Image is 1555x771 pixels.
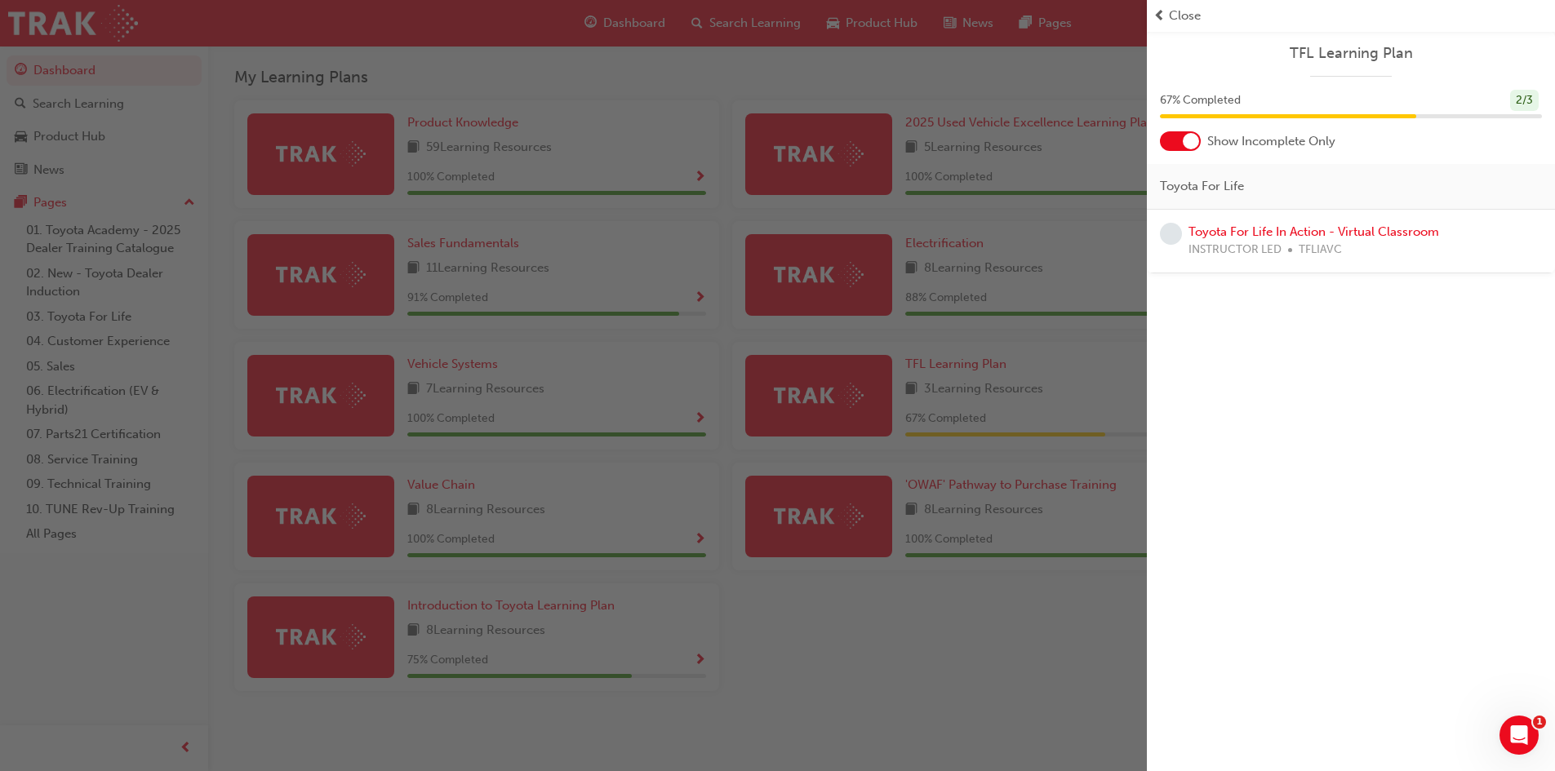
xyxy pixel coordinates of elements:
iframe: Intercom live chat [1499,716,1539,755]
span: 1 [1533,716,1546,729]
span: 67 % Completed [1160,91,1241,110]
button: prev-iconClose [1153,7,1548,25]
a: Toyota For Life In Action - Virtual Classroom [1188,224,1439,239]
span: learningRecordVerb_NONE-icon [1160,223,1182,245]
span: Show Incomplete Only [1207,132,1335,151]
span: INSTRUCTOR LED [1188,241,1282,259]
a: TFL Learning Plan [1160,44,1542,63]
div: 2 / 3 [1510,90,1539,112]
span: Close [1169,7,1201,25]
span: Toyota For Life [1160,177,1244,196]
span: TFLIAVC [1299,241,1342,259]
span: prev-icon [1153,7,1166,25]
